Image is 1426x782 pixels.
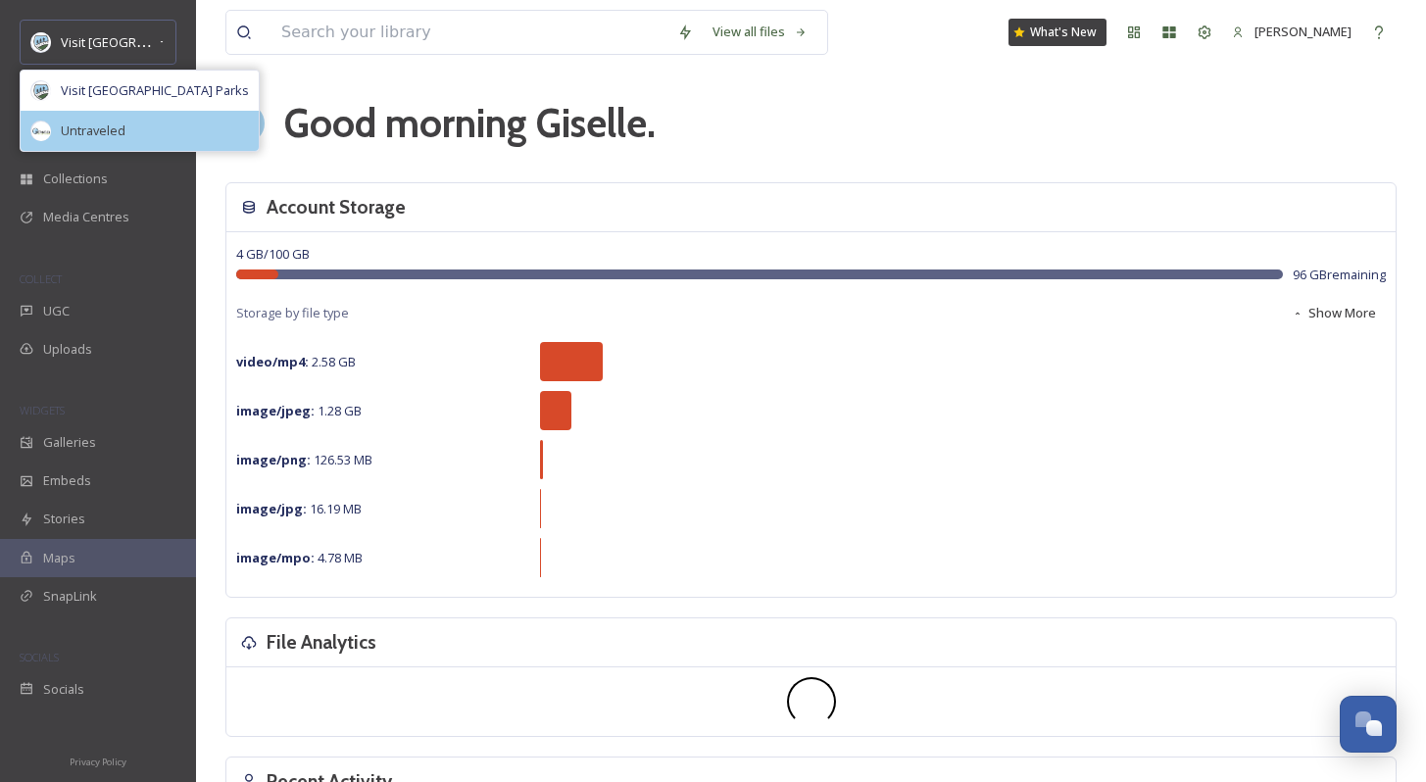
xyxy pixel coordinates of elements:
span: 2.58 GB [236,353,356,370]
strong: image/mpo : [236,549,315,566]
span: 16.19 MB [236,500,362,517]
img: Untitled%20design.png [31,122,51,141]
button: Show More [1282,294,1386,332]
strong: image/jpg : [236,500,307,517]
span: Visit [GEOGRAPHIC_DATA] Parks [61,81,249,100]
span: Galleries [43,433,96,452]
a: View all files [703,13,817,51]
img: download.png [31,81,51,101]
span: Visit [GEOGRAPHIC_DATA] Parks [61,32,249,51]
span: Media Centres [43,208,129,226]
span: Privacy Policy [70,756,126,768]
span: Untraveled [61,122,125,140]
span: Socials [43,680,84,699]
span: [PERSON_NAME] [1254,23,1352,40]
h3: File Analytics [267,628,376,657]
img: download.png [31,32,51,52]
input: Search your library [271,11,667,54]
strong: video/mp4 : [236,353,309,370]
span: SnapLink [43,587,97,606]
a: Privacy Policy [70,749,126,772]
h3: Account Storage [267,193,406,221]
h1: Good morning Giselle . [284,94,656,153]
span: 126.53 MB [236,451,372,468]
span: 4.78 MB [236,549,363,566]
strong: image/png : [236,451,311,468]
span: 1.28 GB [236,402,362,419]
span: Collections [43,170,108,188]
span: 96 GB remaining [1293,266,1386,284]
span: WIDGETS [20,403,65,417]
span: COLLECT [20,271,62,286]
span: Maps [43,549,75,567]
span: Stories [43,510,85,528]
a: What's New [1008,19,1106,46]
button: Open Chat [1340,696,1397,753]
span: Embeds [43,471,91,490]
strong: image/jpeg : [236,402,315,419]
a: [PERSON_NAME] [1222,13,1361,51]
span: SOCIALS [20,650,59,664]
span: Storage by file type [236,304,349,322]
span: Uploads [43,340,92,359]
span: 4 GB / 100 GB [236,245,310,263]
span: UGC [43,302,70,320]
